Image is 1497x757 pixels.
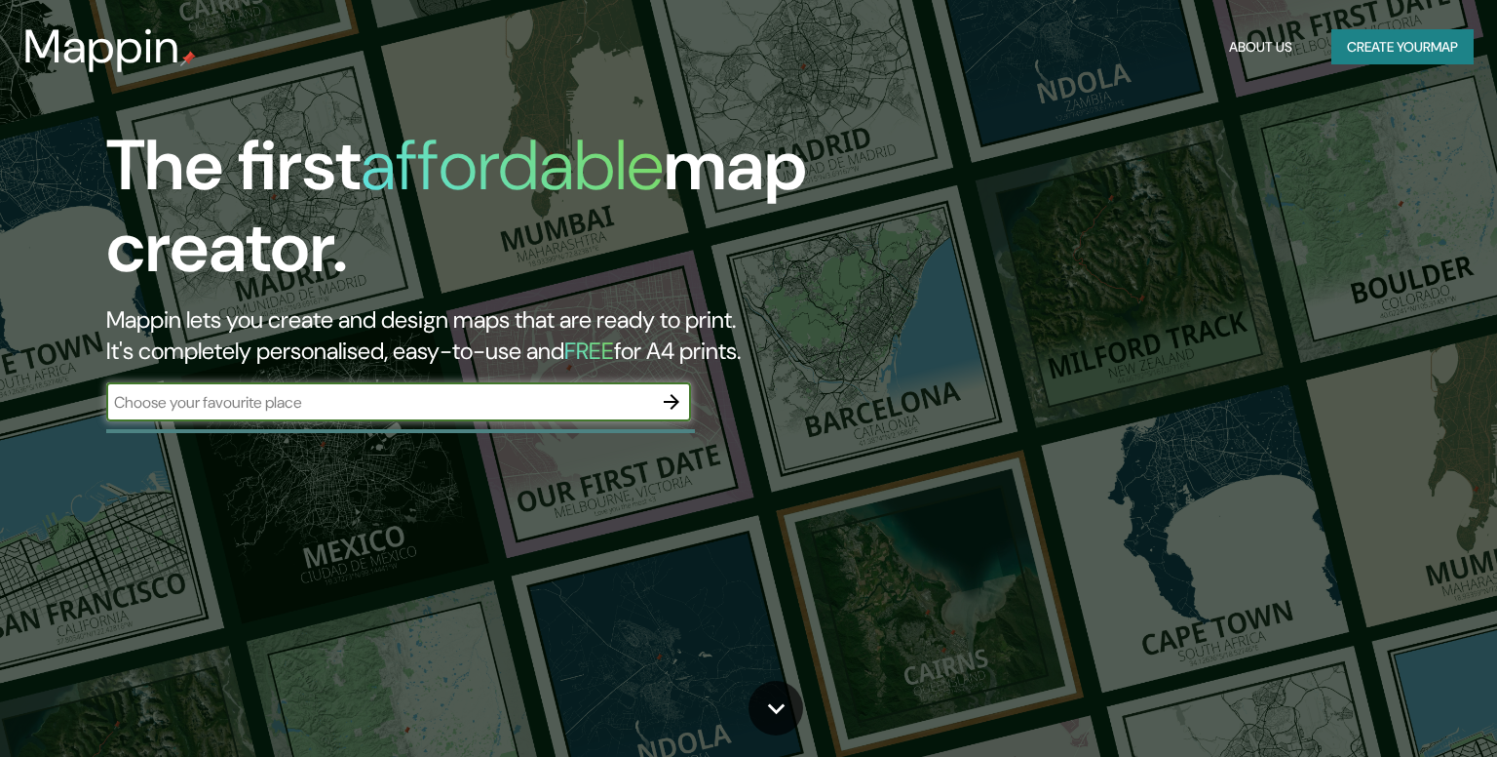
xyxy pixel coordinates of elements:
[361,120,664,211] h1: affordable
[106,391,652,414] input: Choose your favourite place
[564,336,614,366] h5: FREE
[23,20,180,74] h3: Mappin
[106,125,855,304] h1: The first map creator.
[1331,29,1474,65] button: Create yourmap
[1221,29,1300,65] button: About Us
[106,304,855,367] h2: Mappin lets you create and design maps that are ready to print. It's completely personalised, eas...
[180,51,196,66] img: mappin-pin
